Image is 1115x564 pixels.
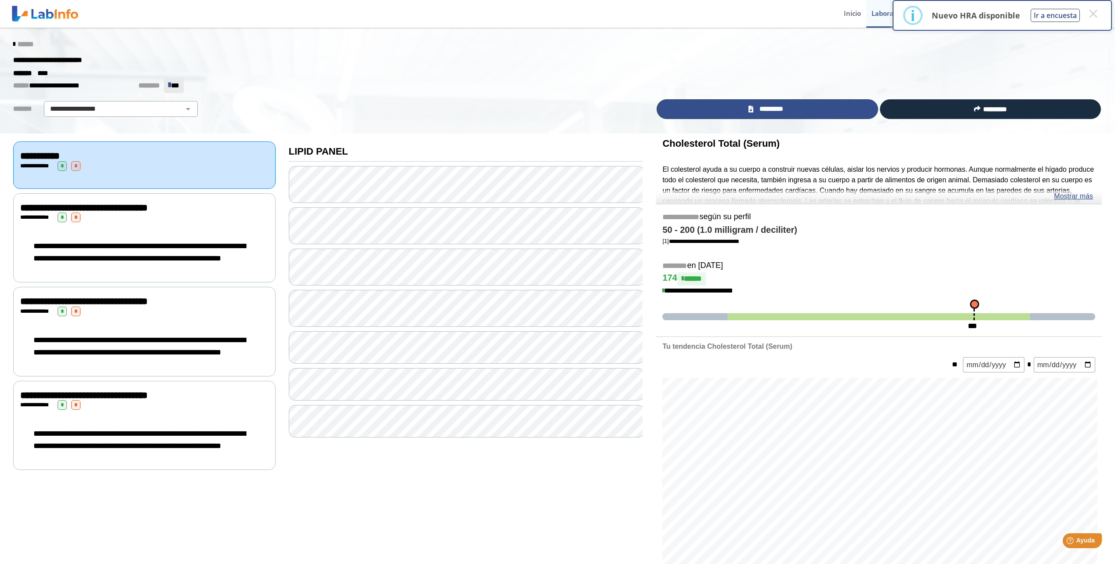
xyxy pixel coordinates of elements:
[662,225,1095,235] h4: 50 - 200 (1.0 milligram / deciliter)
[1054,191,1093,202] a: Mostrar más
[662,343,792,350] b: Tu tendencia Cholesterol Total (Serum)
[963,357,1024,372] input: mm/dd/yyyy
[662,138,780,149] b: Cholesterol Total (Serum)
[1031,9,1080,22] button: Ir a encuesta
[662,272,1095,286] h4: 174
[1085,6,1101,22] button: Close this dialog
[1034,357,1095,372] input: mm/dd/yyyy
[911,7,915,23] div: i
[1037,530,1105,554] iframe: Help widget launcher
[932,10,1020,21] p: Nuevo HRA disponible
[662,261,1095,271] h5: en [DATE]
[662,238,739,244] a: [1]
[662,164,1095,217] p: El colesterol ayuda a su cuerpo a construir nuevas células, aislar los nervios y producir hormona...
[662,212,1095,222] h5: según su perfil
[289,146,348,157] b: LIPID PANEL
